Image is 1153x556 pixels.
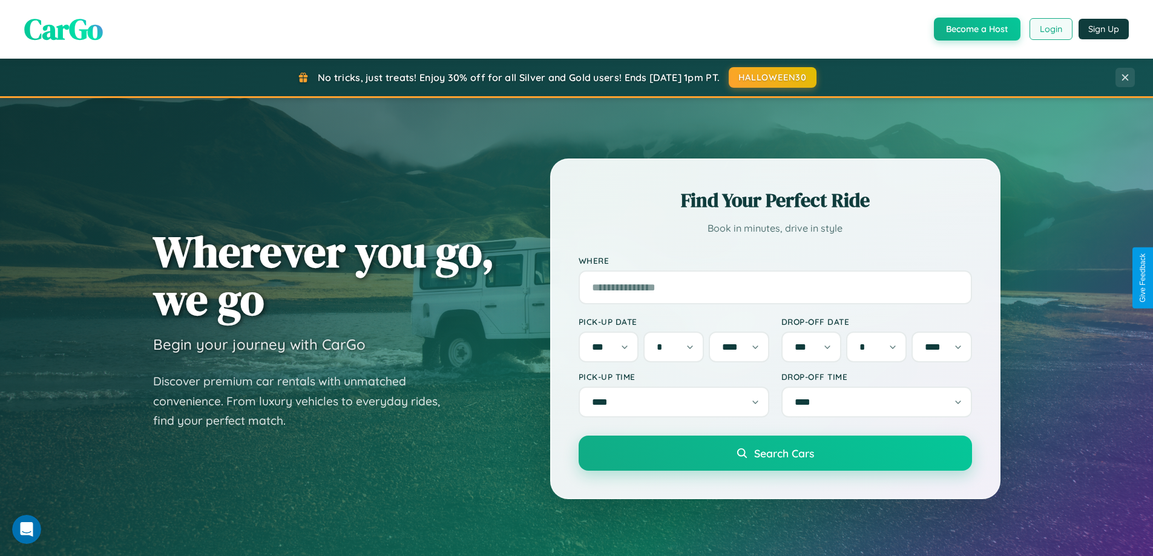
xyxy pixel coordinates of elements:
[579,436,972,471] button: Search Cars
[153,371,456,431] p: Discover premium car rentals with unmatched convenience. From luxury vehicles to everyday rides, ...
[579,316,769,327] label: Pick-up Date
[153,227,494,323] h1: Wherever you go, we go
[12,515,41,544] iframe: Intercom live chat
[318,71,720,83] span: No tricks, just treats! Enjoy 30% off for all Silver and Gold users! Ends [DATE] 1pm PT.
[934,18,1020,41] button: Become a Host
[729,67,816,88] button: HALLOWEEN30
[781,316,972,327] label: Drop-off Date
[579,220,972,237] p: Book in minutes, drive in style
[579,255,972,266] label: Where
[153,335,366,353] h3: Begin your journey with CarGo
[1079,19,1129,39] button: Sign Up
[1138,253,1147,303] div: Give Feedback
[1030,18,1073,40] button: Login
[754,446,814,460] span: Search Cars
[781,371,972,382] label: Drop-off Time
[24,9,103,49] span: CarGo
[579,371,769,382] label: Pick-up Time
[579,187,972,214] h2: Find Your Perfect Ride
